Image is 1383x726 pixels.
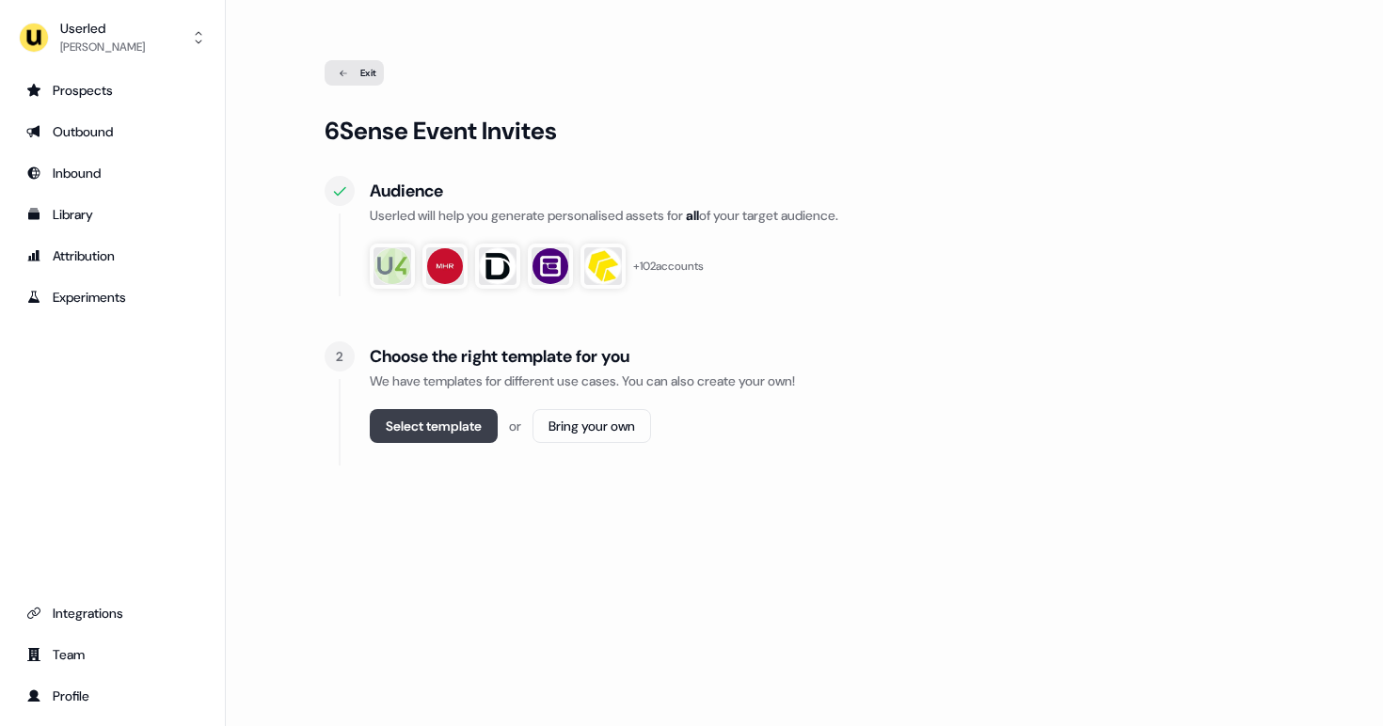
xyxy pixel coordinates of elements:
[26,645,199,664] div: Team
[26,205,199,224] div: Library
[60,19,145,38] div: Userled
[533,409,651,443] button: Bring your own
[15,639,210,670] a: Go to team
[15,282,210,312] a: Go to experiments
[60,38,145,56] div: [PERSON_NAME]
[633,257,704,276] div: + 102 accounts
[370,180,1284,202] div: Audience
[370,345,1284,368] div: Choose the right template for you
[15,158,210,188] a: Go to Inbound
[370,409,498,443] button: Select template
[26,164,199,182] div: Inbound
[509,417,521,435] div: or
[325,60,1284,86] a: Exit
[15,75,210,105] a: Go to prospects
[26,687,199,705] div: Profile
[325,60,384,86] div: Exit
[15,681,210,711] a: Go to profile
[370,371,1284,390] div: We have templates for different use cases. You can also create your own!
[686,207,699,224] b: all
[15,241,210,271] a: Go to attribution
[325,116,1284,146] div: 6Sense Event Invites
[15,199,210,229] a: Go to templates
[15,117,210,147] a: Go to outbound experience
[15,15,210,60] button: Userled[PERSON_NAME]
[370,206,1284,225] div: Userled will help you generate personalised assets for of your target audience.
[26,246,199,265] div: Attribution
[26,122,199,141] div: Outbound
[336,347,343,366] div: 2
[15,598,210,628] a: Go to integrations
[26,288,199,307] div: Experiments
[26,81,199,100] div: Prospects
[26,604,199,623] div: Integrations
